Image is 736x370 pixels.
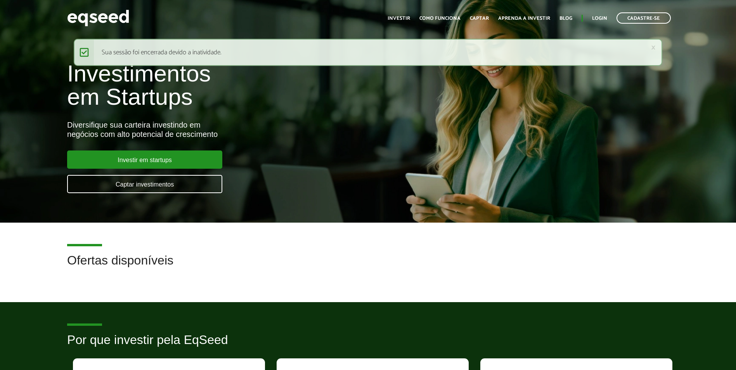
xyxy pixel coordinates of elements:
[67,175,222,193] a: Captar investimentos
[617,12,671,24] a: Cadastre-se
[388,16,410,21] a: Investir
[498,16,550,21] a: Aprenda a investir
[67,8,129,28] img: EqSeed
[74,39,663,66] div: Sua sessão foi encerrada devido a inatividade.
[67,254,669,279] h2: Ofertas disponíveis
[592,16,607,21] a: Login
[651,43,656,52] a: ×
[470,16,489,21] a: Captar
[559,16,572,21] a: Blog
[67,150,222,169] a: Investir em startups
[67,333,669,358] h2: Por que investir pela EqSeed
[67,120,424,139] div: Diversifique sua carteira investindo em negócios com alto potencial de crescimento
[419,16,461,21] a: Como funciona
[67,62,424,109] h1: Investimentos em Startups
